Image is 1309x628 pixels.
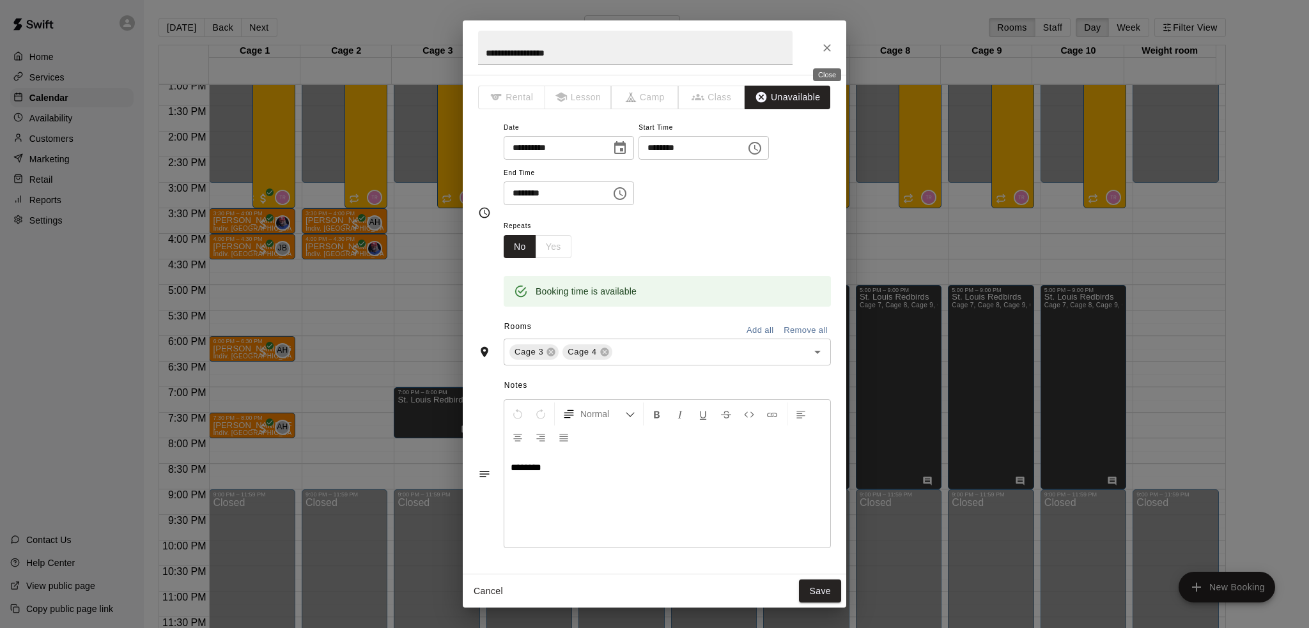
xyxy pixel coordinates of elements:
button: Insert Link [761,402,783,425]
button: Remove all [780,321,831,341]
button: Close [816,36,839,59]
div: outlined button group [504,235,571,259]
div: Booking time is available [536,280,637,303]
span: Start Time [639,119,769,137]
button: Right Align [530,425,552,448]
button: Insert Code [738,402,760,425]
span: Repeats [504,218,582,235]
span: Rooms [504,322,532,331]
button: Open [809,343,826,361]
button: Format Bold [646,402,668,425]
svg: Rooms [478,346,491,358]
button: No [504,235,536,259]
button: Choose time, selected time is 8:00 PM [607,181,633,206]
button: Format Strikethrough [715,402,737,425]
span: The type of an existing booking cannot be changed [478,86,545,109]
span: Date [504,119,634,137]
button: Format Underline [692,402,714,425]
button: Choose date, selected date is Aug 13, 2025 [607,135,633,161]
button: Center Align [507,425,529,448]
div: Cage 3 [509,344,559,360]
span: Normal [580,408,625,420]
span: The type of an existing booking cannot be changed [545,86,612,109]
button: Unavailable [745,86,830,109]
button: Justify Align [553,425,575,448]
button: Undo [507,402,529,425]
span: The type of an existing booking cannot be changed [612,86,679,109]
span: Cage 4 [562,346,601,358]
span: Activity [504,572,831,592]
button: Add all [740,321,780,341]
button: Save [799,579,841,603]
button: Cancel [468,579,509,603]
button: Format Italics [669,402,691,425]
button: Left Align [790,402,812,425]
span: Cage 3 [509,346,548,358]
svg: Notes [478,468,491,480]
span: The type of an existing booking cannot be changed [679,86,746,109]
button: Formatting Options [557,402,640,425]
div: Close [813,68,841,81]
div: Cage 4 [562,344,612,360]
span: End Time [504,165,634,182]
svg: Timing [478,206,491,219]
button: Choose time, selected time is 7:00 PM [742,135,768,161]
span: Notes [504,376,831,396]
button: Redo [530,402,552,425]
